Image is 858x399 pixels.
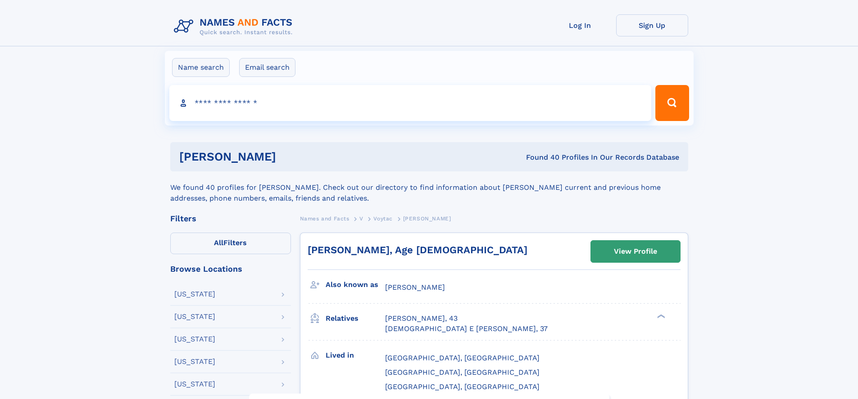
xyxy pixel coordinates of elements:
a: Log In [544,14,616,36]
a: [DEMOGRAPHIC_DATA] E [PERSON_NAME], 37 [385,324,548,334]
h3: Relatives [326,311,385,326]
div: Browse Locations [170,265,291,273]
div: [US_STATE] [174,358,215,365]
span: Voytac [373,215,393,222]
a: View Profile [591,241,680,262]
a: Voytac [373,213,393,224]
h3: Also known as [326,277,385,292]
label: Name search [172,58,230,77]
span: [PERSON_NAME] [403,215,451,222]
div: [US_STATE] [174,313,215,320]
div: We found 40 profiles for [PERSON_NAME]. Check out our directory to find information about [PERSON... [170,171,688,204]
span: [PERSON_NAME] [385,283,445,291]
input: search input [169,85,652,121]
label: Filters [170,233,291,254]
a: Sign Up [616,14,688,36]
label: Email search [239,58,295,77]
div: [US_STATE] [174,291,215,298]
h3: Lived in [326,348,385,363]
div: Found 40 Profiles In Our Records Database [401,152,679,162]
span: [GEOGRAPHIC_DATA], [GEOGRAPHIC_DATA] [385,354,540,362]
a: [PERSON_NAME], 43 [385,314,458,323]
span: [GEOGRAPHIC_DATA], [GEOGRAPHIC_DATA] [385,368,540,377]
div: View Profile [614,241,657,262]
div: [US_STATE] [174,381,215,388]
h1: [PERSON_NAME] [179,151,401,162]
a: V [359,213,363,224]
span: V [359,215,363,222]
div: Filters [170,215,291,223]
span: [GEOGRAPHIC_DATA], [GEOGRAPHIC_DATA] [385,382,540,391]
div: [US_STATE] [174,336,215,343]
button: Search Button [655,85,689,121]
span: All [214,238,223,247]
div: ❯ [655,314,666,319]
img: Logo Names and Facts [170,14,300,39]
a: [PERSON_NAME], Age [DEMOGRAPHIC_DATA] [308,244,527,256]
a: Names and Facts [300,213,350,224]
